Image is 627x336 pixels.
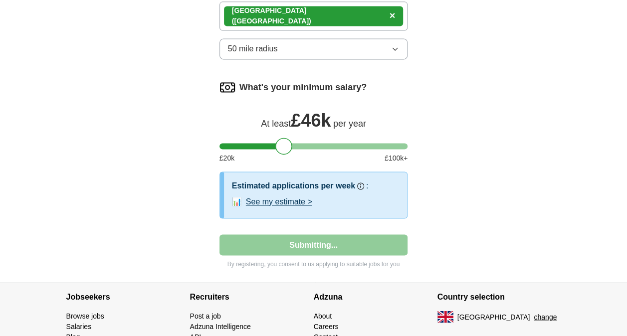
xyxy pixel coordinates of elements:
[219,38,408,59] button: 50 mile radius
[437,311,453,323] img: UK flag
[232,180,355,192] h3: Estimated applications per week
[232,6,307,14] strong: [GEOGRAPHIC_DATA]
[314,312,332,320] a: About
[66,322,92,330] a: Salaries
[333,119,366,129] span: per year
[239,81,367,94] label: What's your minimum salary?
[366,180,368,192] h3: :
[228,43,278,55] span: 50 mile radius
[534,312,557,322] button: change
[314,322,339,330] a: Careers
[219,153,234,164] span: £ 20 k
[219,79,235,95] img: salary.png
[261,119,291,129] span: At least
[232,17,311,25] span: ([GEOGRAPHIC_DATA])
[390,10,396,21] span: ×
[190,312,221,320] a: Post a job
[457,312,530,322] span: [GEOGRAPHIC_DATA]
[246,196,312,208] button: See my estimate >
[232,196,242,208] span: 📊
[190,322,251,330] a: Adzuna Intelligence
[219,234,408,255] button: Submitting...
[390,8,396,23] button: ×
[437,283,561,311] h4: Country selection
[219,259,408,268] p: By registering, you consent to us applying to suitable jobs for you
[291,110,331,131] span: £ 46k
[66,312,104,320] a: Browse jobs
